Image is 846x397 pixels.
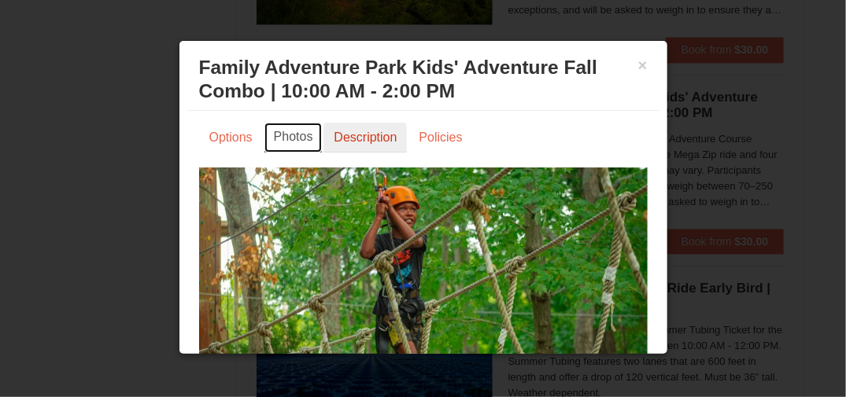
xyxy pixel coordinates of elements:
[408,123,472,153] a: Policies
[638,57,648,73] button: ×
[199,123,263,153] a: Options
[323,123,407,153] a: Description
[264,123,323,153] a: Photos
[199,56,648,103] h3: Family Adventure Park Kids' Adventure Fall Combo | 10:00 AM - 2:00 PM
